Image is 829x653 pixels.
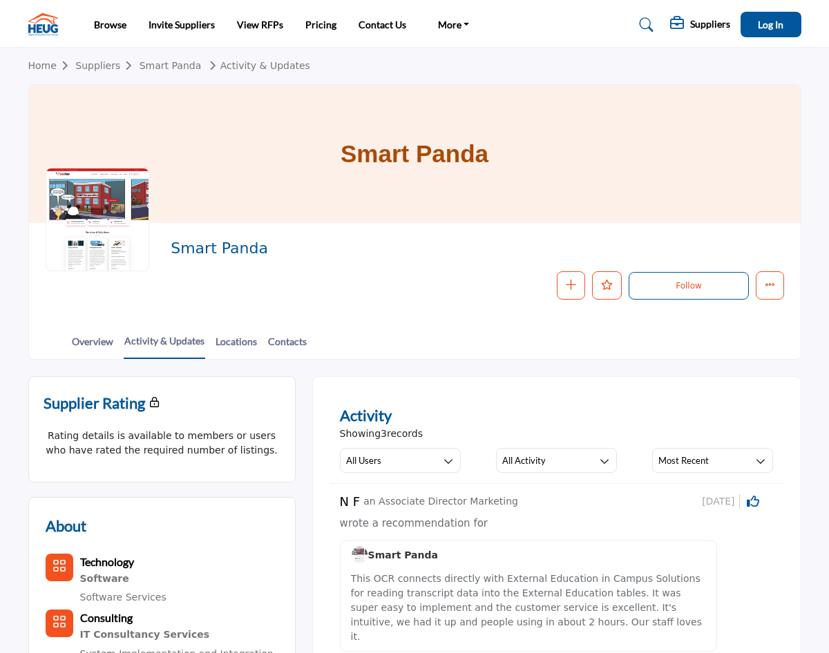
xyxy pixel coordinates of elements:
[428,15,479,35] a: More
[80,592,166,603] a: Software Services
[381,428,387,439] span: 3
[80,613,133,624] a: Consulting
[204,60,310,71] a: Activity & Updates
[340,404,392,427] h2: Activity
[346,454,381,467] h3: All Users
[44,391,145,414] h2: Supplier Rating
[28,13,65,36] img: site Logo
[340,517,488,529] span: wrote a recommendation for
[71,334,114,358] a: Overview
[670,17,730,33] div: Suppliers
[340,427,423,441] span: Showing records
[658,454,709,467] h3: Most Recent
[124,333,205,359] a: Activity & Updates
[305,19,336,30] a: Pricing
[46,610,73,637] button: Category Icon
[80,626,274,644] div: Expert advice and strategies tailored for the educational sector, ensuring technological efficien...
[171,240,551,257] h2: Smart Panda
[652,448,773,473] button: Most Recent
[80,626,274,644] a: IT Consultancy Services
[46,514,86,537] h2: About
[140,60,202,71] a: Smart Panda
[44,429,280,458] p: Rating details is available to members or users who have rated the required number of listings.
[351,546,368,563] img: image
[363,494,518,509] p: an Associate Director Marketing
[340,448,461,473] button: All Users
[80,555,134,568] b: Technology
[747,495,759,507] i: Click to Rate this activity
[341,85,488,223] h1: Smart Panda
[758,19,783,30] span: Log In
[149,19,215,30] a: Invite Suppliers
[75,60,139,71] a: Suppliers
[46,554,73,581] button: Category Icon
[340,494,361,509] h5: N F
[80,557,134,568] a: Technology
[237,19,283,30] a: View RFPs
[496,448,617,473] button: All Activity
[359,19,406,30] a: Contact Us
[351,572,706,644] p: This OCR connects directly with External Education in Campus Solutions for reading transcript dat...
[626,14,663,36] a: Search
[351,549,438,561] span: Smart Panda
[351,549,438,561] a: imageSmart Panda
[690,18,730,30] h5: Suppliers
[741,12,801,37] button: Log In
[80,611,133,624] b: Consulting
[702,494,739,509] span: [DATE]
[629,272,748,300] button: Follow
[28,60,76,71] a: Home
[94,19,126,30] a: Browse
[592,271,622,300] button: Like
[756,271,784,300] button: More details
[502,454,546,467] h3: All Activity
[80,570,166,588] a: Software
[215,334,258,358] a: Locations
[267,334,307,358] a: Contacts
[80,570,166,588] div: Software solutions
